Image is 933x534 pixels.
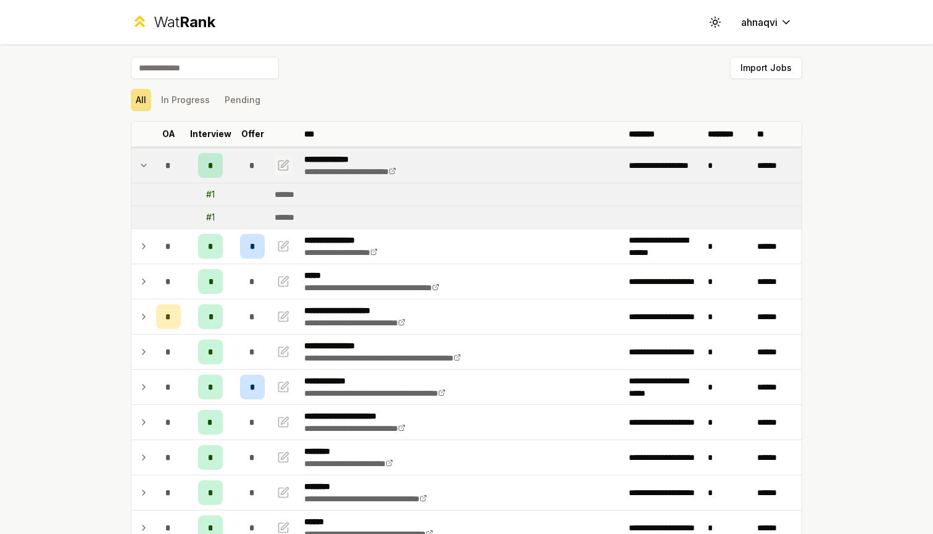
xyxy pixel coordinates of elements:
[206,211,215,223] div: # 1
[180,13,215,31] span: Rank
[206,188,215,201] div: # 1
[731,11,802,33] button: ahnaqvi
[241,128,264,140] p: Offer
[131,12,215,32] a: WatRank
[741,15,777,30] span: ahnaqvi
[190,128,231,140] p: Interview
[220,89,265,111] button: Pending
[156,89,215,111] button: In Progress
[730,57,802,79] button: Import Jobs
[162,128,175,140] p: OA
[154,12,215,32] div: Wat
[131,89,151,111] button: All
